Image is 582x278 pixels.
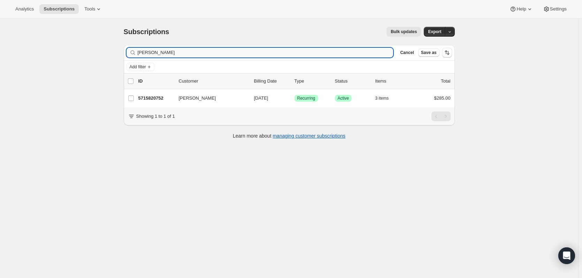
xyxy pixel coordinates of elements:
a: managing customer subscriptions [273,133,345,139]
span: Analytics [15,6,34,12]
button: Subscriptions [39,4,79,14]
button: 3 items [375,93,397,103]
div: Type [294,78,329,85]
span: Settings [550,6,567,12]
span: Cancel [400,50,414,55]
button: Add filter [127,63,154,71]
span: [PERSON_NAME] [179,95,216,102]
button: Settings [539,4,571,14]
div: Open Intercom Messenger [558,247,575,264]
p: Status [335,78,370,85]
span: Help [516,6,526,12]
span: Subscriptions [44,6,75,12]
p: Total [441,78,450,85]
p: ID [138,78,173,85]
button: Bulk updates [386,27,421,37]
p: Customer [179,78,248,85]
p: Showing 1 to 1 of 1 [136,113,175,120]
button: Analytics [11,4,38,14]
button: Save as [418,48,439,57]
span: [DATE] [254,95,268,101]
button: Sort the results [442,48,452,57]
span: Subscriptions [124,28,169,36]
span: $285.00 [434,95,451,101]
button: Help [505,4,537,14]
input: Filter subscribers [138,48,393,57]
p: 5715820752 [138,95,173,102]
button: Cancel [397,48,416,57]
span: Save as [421,50,437,55]
p: Learn more about [233,132,345,139]
button: [PERSON_NAME] [175,93,244,104]
span: Add filter [130,64,146,70]
span: Tools [84,6,95,12]
span: Export [428,29,441,34]
span: 3 items [375,95,389,101]
button: Export [424,27,445,37]
p: Billing Date [254,78,289,85]
div: 5715820752[PERSON_NAME][DATE]SuccessRecurringSuccessActive3 items$285.00 [138,93,451,103]
button: Tools [80,4,106,14]
span: Recurring [297,95,315,101]
div: IDCustomerBilling DateTypeStatusItemsTotal [138,78,451,85]
div: Items [375,78,410,85]
span: Active [338,95,349,101]
span: Bulk updates [391,29,417,34]
nav: Pagination [431,111,451,121]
